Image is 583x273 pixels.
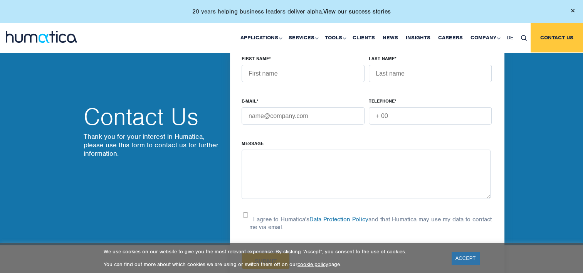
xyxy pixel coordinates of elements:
[369,56,395,62] span: LAST NAME
[104,261,442,268] p: You can find out more about which cookies we are using or switch them off on our page.
[249,216,492,231] p: I agree to Humatica's and that Humatica may use my data to contact me via email.
[242,140,264,147] span: Message
[242,98,257,104] span: E-MAIL
[192,8,391,15] p: 20 years helping business leaders deliver alpha.
[402,23,434,52] a: Insights
[369,98,395,104] span: TELEPHONE
[507,34,513,41] span: DE
[503,23,517,52] a: DE
[369,107,492,125] input: + 00
[285,23,321,52] a: Services
[297,261,328,268] a: cookie policy
[242,65,365,82] input: First name
[242,107,365,125] input: name@company.com
[349,23,379,52] a: Clients
[467,23,503,52] a: Company
[531,23,583,52] a: Contact us
[242,212,249,217] input: I agree to Humatica'sData Protection Policyand that Humatica may use my data to contact me via em...
[309,216,368,223] a: Data Protection Policy
[521,35,527,41] img: search_icon
[104,248,442,255] p: We use cookies on our website to give you the most relevant experience. By clicking “Accept”, you...
[84,105,222,128] h2: Contact Us
[84,132,222,158] p: Thank you for your interest in Humatica, please use this form to contact us for further information.
[323,8,391,15] a: View our success stories
[6,31,77,43] img: logo
[452,252,480,265] a: ACCEPT
[369,65,492,82] input: Last name
[242,56,269,62] span: FIRST NAME
[321,23,349,52] a: Tools
[237,23,285,52] a: Applications
[434,23,467,52] a: Careers
[379,23,402,52] a: News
